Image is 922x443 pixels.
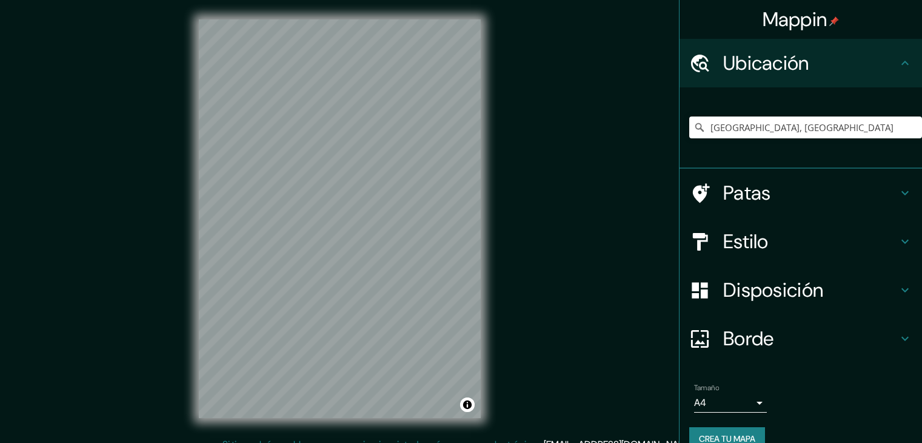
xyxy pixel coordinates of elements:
font: Disposición [723,277,823,303]
font: Patas [723,180,771,206]
div: Estilo [680,217,922,266]
canvas: Mapa [199,19,481,418]
font: Estilo [723,229,769,254]
div: Ubicación [680,39,922,87]
img: pin-icon.png [829,16,839,26]
font: Borde [723,326,774,351]
button: Activar o desactivar atribución [460,397,475,412]
font: Tamaño [694,383,719,393]
div: A4 [694,393,767,413]
font: A4 [694,396,706,409]
font: Ubicación [723,50,809,76]
iframe: Lanzador de widgets de ayuda [814,396,909,430]
div: Disposición [680,266,922,314]
div: Patas [680,169,922,217]
div: Borde [680,314,922,363]
input: Elige tu ciudad o zona [689,117,922,138]
font: Mappin [763,7,827,32]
